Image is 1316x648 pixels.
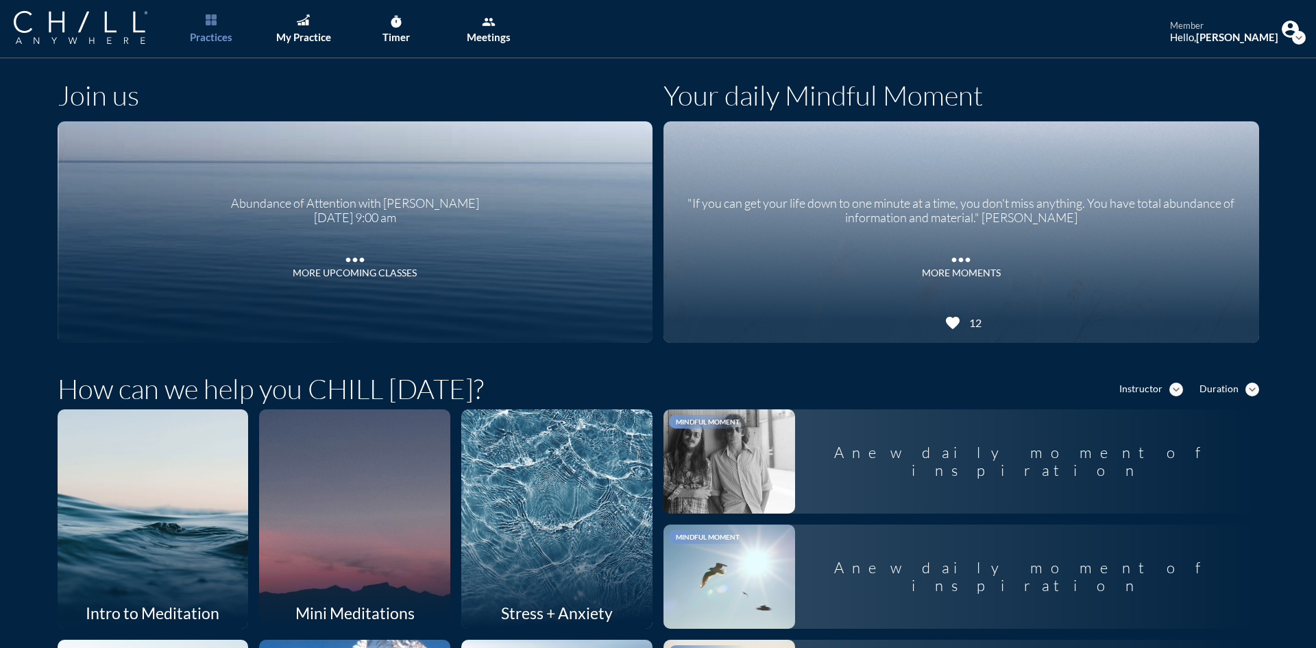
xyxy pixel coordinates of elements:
div: Meetings [467,31,511,43]
i: expand_more [1292,31,1306,45]
div: "If you can get your life down to one minute at a time, you don't miss anything. You have total a... [681,186,1242,226]
span: Mindful Moment [676,418,740,426]
div: Hello, [1170,31,1278,43]
i: expand_more [1245,383,1259,396]
div: member [1170,21,1278,32]
div: 12 [964,316,982,329]
img: Company Logo [14,11,147,44]
img: List [206,14,217,25]
span: Mindful Moment [676,533,740,541]
div: [DATE] 9:00 am [231,211,479,226]
i: favorite [945,315,961,331]
div: My Practice [276,31,331,43]
i: more_horiz [947,246,975,267]
div: Instructor [1119,383,1162,395]
h1: How can we help you CHILL [DATE]? [58,372,484,405]
div: Mini Meditations [259,597,450,629]
strong: [PERSON_NAME] [1196,31,1278,43]
div: Practices [190,31,232,43]
h1: Your daily Mindful Moment [663,79,983,112]
div: More Upcoming Classes [293,267,417,279]
div: Duration [1199,383,1239,395]
div: Timer [382,31,410,43]
a: Company Logo [14,11,175,46]
h1: Join us [58,79,139,112]
div: Intro to Meditation [58,597,249,629]
i: more_horiz [341,246,369,267]
div: A new daily moment of inspiration [795,548,1259,606]
img: Profile icon [1282,21,1299,38]
div: MORE MOMENTS [922,267,1001,279]
i: timer [389,15,403,29]
i: group [482,15,496,29]
i: expand_more [1169,383,1183,396]
img: Graph [297,14,309,25]
div: Stress + Anxiety [461,597,653,629]
div: A new daily moment of inspiration [795,433,1259,491]
div: Abundance of Attention with [PERSON_NAME] [231,186,479,211]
